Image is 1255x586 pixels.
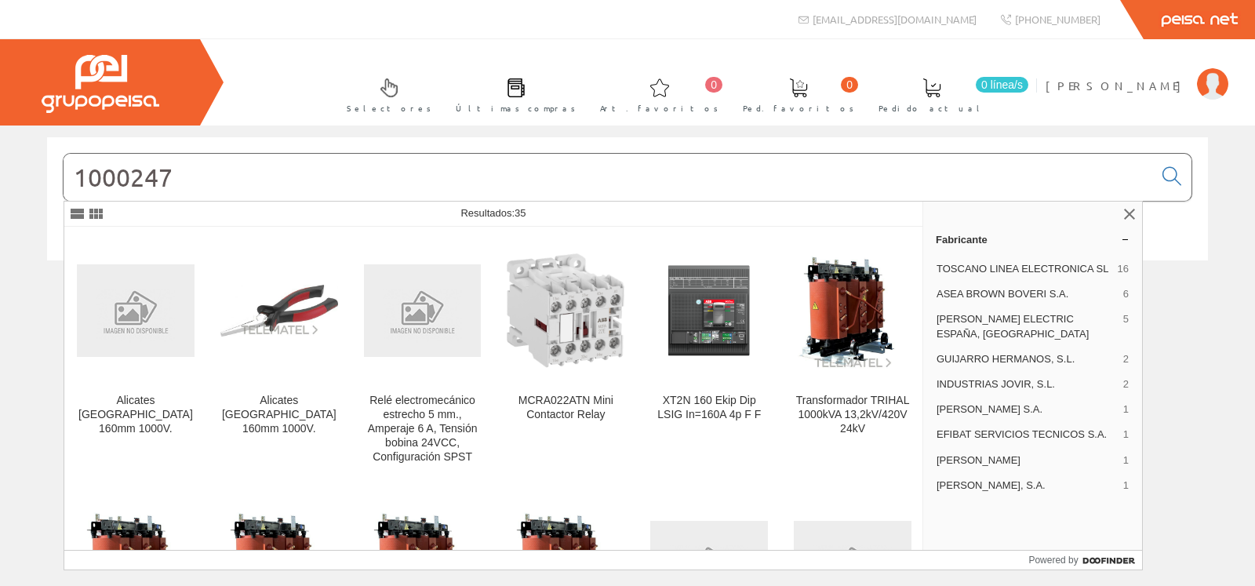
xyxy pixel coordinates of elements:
[1123,428,1129,442] span: 1
[1028,553,1078,567] span: Powered by
[1123,352,1129,366] span: 2
[440,65,584,122] a: Últimas compras
[77,264,195,356] img: Alicates Boca Plana 160mm 1000V.
[937,453,1117,468] span: [PERSON_NAME]
[1123,479,1129,493] span: 1
[794,252,911,369] img: Transformador TRIHAL 1000kVA 13,2kV/420V 24kV
[976,77,1028,93] span: 0 línea/s
[1046,65,1228,80] a: [PERSON_NAME]
[347,100,431,116] span: Selectores
[42,55,159,113] img: Grupo Peisa
[208,227,351,482] a: Alicates Boca Plana 160mm 1000V. Alicates [GEOGRAPHIC_DATA] 160mm 1000V.
[937,402,1117,417] span: [PERSON_NAME] S.A.
[507,252,624,369] img: MCRA022ATN Mini Contactor Relay
[1123,453,1129,468] span: 1
[47,280,1208,293] div: © Grupo Peisa
[923,227,1142,252] a: Fabricante
[841,77,858,93] span: 0
[460,207,526,219] span: Resultados:
[650,252,768,369] img: XT2N 160 Ekip Dip LSIG In=160A 4p F F
[77,394,195,436] div: Alicates [GEOGRAPHIC_DATA] 160mm 1000V.
[1123,287,1129,301] span: 6
[1123,377,1129,391] span: 2
[331,65,439,122] a: Selectores
[878,100,985,116] span: Pedido actual
[937,312,1117,340] span: [PERSON_NAME] ELECTRIC ESPAÑA, [GEOGRAPHIC_DATA]
[220,285,338,337] img: Alicates Boca Plana 160mm 1000V.
[507,394,624,422] div: MCRA022ATN Mini Contactor Relay
[794,394,911,436] div: Transformador TRIHAL 1000kVA 13,2kV/420V 24kV
[937,428,1117,442] span: EFIBAT SERVICIOS TECNICOS S.A.
[743,100,854,116] span: Ped. favoritos
[494,227,637,482] a: MCRA022ATN Mini Contactor Relay MCRA022ATN Mini Contactor Relay
[351,227,494,482] a: Relé electromecánico estrecho 5 mm., Amperaje 6 A, Tensión bobina 24VCC, Configuración SPST Relé ...
[456,100,576,116] span: Últimas compras
[781,227,924,482] a: Transformador TRIHAL 1000kVA 13,2kV/420V 24kV Transformador TRIHAL 1000kVA 13,2kV/420V 24kV
[64,227,207,482] a: Alicates Boca Plana 160mm 1000V. Alicates [GEOGRAPHIC_DATA] 160mm 1000V.
[813,13,977,26] span: [EMAIL_ADDRESS][DOMAIN_NAME]
[220,394,338,436] div: Alicates [GEOGRAPHIC_DATA] 160mm 1000V.
[1015,13,1100,26] span: [PHONE_NUMBER]
[364,264,482,356] img: Relé electromecánico estrecho 5 mm., Amperaje 6 A, Tensión bobina 24VCC, Configuración SPST
[1123,312,1129,340] span: 5
[600,100,718,116] span: Art. favoritos
[705,77,722,93] span: 0
[638,227,780,482] a: XT2N 160 Ekip Dip LSIG In=160A 4p F F XT2N 160 Ekip Dip LSIG In=160A 4p F F
[1123,402,1129,417] span: 1
[64,154,1153,201] input: Buscar...
[515,207,526,219] span: 35
[1118,262,1129,276] span: 16
[1046,78,1189,93] span: [PERSON_NAME]
[937,377,1117,391] span: INDUSTRIAS JOVIR, S.L.
[364,394,482,464] div: Relé electromecánico estrecho 5 mm., Amperaje 6 A, Tensión bobina 24VCC, Configuración SPST
[1028,551,1142,570] a: Powered by
[937,479,1117,493] span: [PERSON_NAME], S.A.
[937,262,1111,276] span: TOSCANO LINEA ELECTRONICA SL
[650,394,768,422] div: XT2N 160 Ekip Dip LSIG In=160A 4p F F
[937,287,1117,301] span: ASEA BROWN BOVERI S.A.
[937,352,1117,366] span: GUIJARRO HERMANOS, S.L.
